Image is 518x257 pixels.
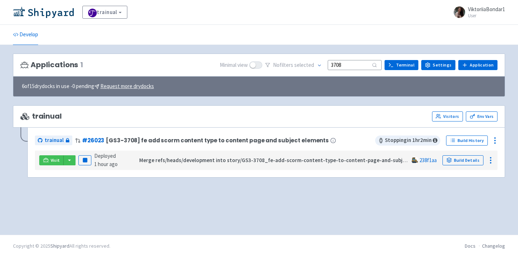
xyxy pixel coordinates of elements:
[13,242,110,250] div: Copyright © 2025 All rights reserved.
[35,136,72,145] a: trainual
[22,82,154,91] span: 6 of 15 drydocks in use - 0 pending
[13,25,38,45] a: Develop
[39,155,64,165] a: Visit
[458,60,497,70] a: Application
[442,155,483,165] a: Build Details
[80,61,83,69] span: 1
[51,157,60,163] span: Visit
[94,152,118,167] span: Deployed
[468,13,505,18] small: User
[139,157,435,164] strong: Merge refs/heads/development into story/GS3-3708_fe-add-scorm-content-type-to-content-page-and-su...
[294,61,314,68] span: selected
[446,136,488,146] a: Build History
[220,61,248,69] span: Minimal view
[432,111,463,121] a: Visitors
[419,157,437,164] a: 238f1aa
[465,243,476,249] a: Docs
[385,60,418,70] a: Terminal
[466,111,497,121] a: Env Vars
[82,137,104,144] a: #26023
[50,243,69,249] a: Shipyard
[78,155,91,165] button: Pause
[21,61,83,69] h3: Applications
[13,6,74,18] img: Shipyard logo
[82,6,127,19] a: trainual
[421,60,455,70] a: Settings
[328,60,382,70] input: Search...
[21,112,62,120] span: trainual
[375,136,440,146] span: Stopping in 1 hr 2 min
[106,137,329,143] span: [GS3-3708] fe add scorm content type to content page and subject elements
[100,83,154,90] u: Request more drydocks
[94,161,118,167] time: 1 hour ago
[449,6,505,18] a: ViktoriiaBondar1 User
[468,6,505,13] span: ViktoriiaBondar1
[273,61,314,69] span: No filter s
[45,136,64,144] span: trainual
[482,243,505,249] a: Changelog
